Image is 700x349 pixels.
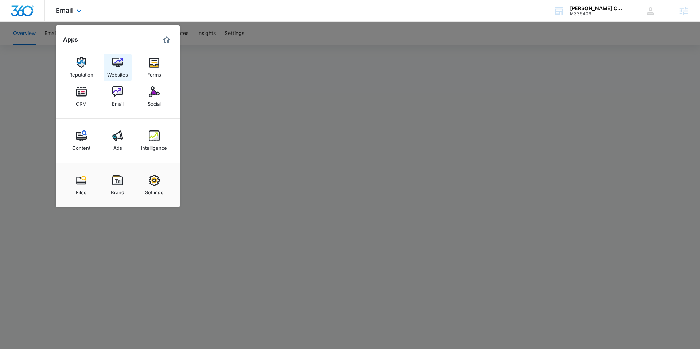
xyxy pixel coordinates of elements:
[148,97,161,107] div: Social
[67,83,95,110] a: CRM
[67,54,95,81] a: Reputation
[104,127,132,154] a: Ads
[104,171,132,199] a: Brand
[111,186,124,195] div: Brand
[145,186,163,195] div: Settings
[140,171,168,199] a: Settings
[69,68,93,78] div: Reputation
[141,141,167,151] div: Intelligence
[76,97,87,107] div: CRM
[72,141,90,151] div: Content
[570,5,623,11] div: account name
[56,7,73,14] span: Email
[113,141,122,151] div: Ads
[67,127,95,154] a: Content
[112,97,124,107] div: Email
[104,83,132,110] a: Email
[76,186,86,195] div: Files
[140,83,168,110] a: Social
[147,68,161,78] div: Forms
[107,68,128,78] div: Websites
[104,54,132,81] a: Websites
[63,36,78,43] h2: Apps
[140,54,168,81] a: Forms
[140,127,168,154] a: Intelligence
[67,171,95,199] a: Files
[570,11,623,16] div: account id
[161,34,172,46] a: Marketing 360® Dashboard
